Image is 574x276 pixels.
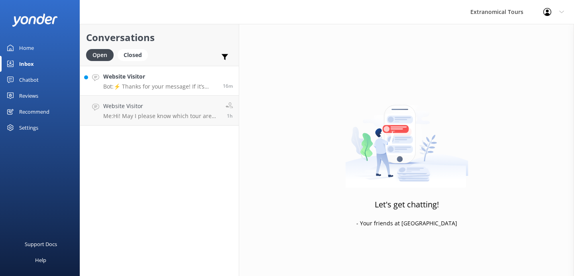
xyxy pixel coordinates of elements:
h4: Website Visitor [103,72,217,81]
span: Sep 16 2025 11:48am (UTC -07:00) America/Tijuana [223,83,233,89]
div: Open [86,49,114,61]
a: Open [86,50,118,59]
div: Inbox [19,56,34,72]
a: Closed [118,50,152,59]
h3: Let's get chatting! [375,198,439,211]
div: Recommend [19,104,49,120]
a: Website VisitorMe:Hi! May I please know which tour are you taking with us so we can provide you w... [80,96,239,126]
img: yonder-white-logo.png [12,14,58,27]
h2: Conversations [86,30,233,45]
div: Support Docs [25,236,57,252]
a: Website VisitorBot:⚡ Thanks for your message! If it’s during our office hours (5:30am–10pm PT), a... [80,66,239,96]
div: Settings [19,120,38,136]
div: Help [35,252,46,268]
div: Home [19,40,34,56]
div: Closed [118,49,148,61]
h4: Website Visitor [103,102,220,110]
img: artwork of a man stealing a conversation from at giant smartphone [345,88,468,188]
div: Chatbot [19,72,39,88]
div: Reviews [19,88,38,104]
span: Sep 16 2025 10:46am (UTC -07:00) America/Tijuana [227,112,233,119]
p: Me: Hi! May I please know which tour are you taking with us so we can provide you with the accura... [103,112,220,120]
p: - Your friends at [GEOGRAPHIC_DATA] [356,219,457,228]
p: Bot: ⚡ Thanks for your message! If it’s during our office hours (5:30am–10pm PT), a live agent wi... [103,83,217,90]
